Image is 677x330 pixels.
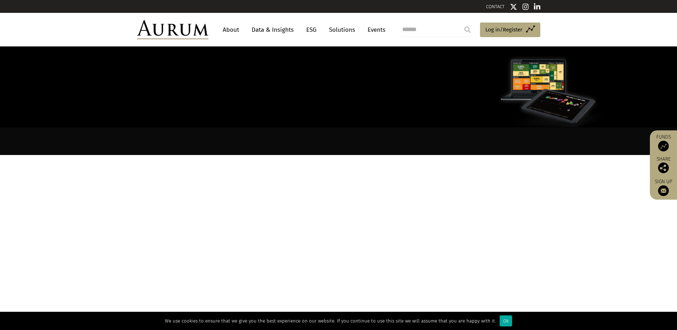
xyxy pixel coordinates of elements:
a: Sign up [653,179,673,196]
a: Funds [653,134,673,151]
img: Aurum [137,20,208,39]
input: Submit [460,22,475,37]
a: Events [364,23,385,36]
a: About [219,23,243,36]
img: Access Funds [658,141,669,151]
a: Data & Insights [248,23,297,36]
img: Twitter icon [510,3,517,10]
a: CONTACT [486,4,505,9]
div: Ok [500,315,512,326]
div: Share [653,157,673,173]
img: Sign up to our newsletter [658,185,669,196]
img: Linkedin icon [534,3,540,10]
a: Log in/Register [480,22,540,37]
img: Instagram icon [522,3,529,10]
a: ESG [303,23,320,36]
span: Log in/Register [485,25,522,34]
img: Share this post [658,162,669,173]
a: Solutions [325,23,359,36]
